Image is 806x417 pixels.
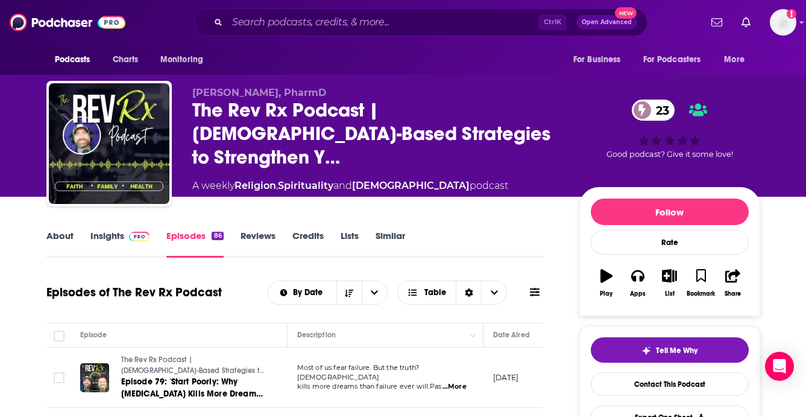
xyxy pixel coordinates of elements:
[687,290,715,298] div: Bookmark
[90,230,150,258] a: InsightsPodchaser Pro
[591,337,749,363] button: tell me why sparkleTell Me Why
[105,48,146,71] a: Charts
[644,100,675,121] span: 23
[622,261,653,305] button: Apps
[376,230,405,258] a: Similar
[493,328,530,342] div: Date Aired
[152,48,219,71] button: open menu
[579,87,760,171] div: 23Good podcast? Give it some love!
[113,51,139,68] span: Charts
[212,232,223,240] div: 86
[606,150,733,159] span: Good podcast? Give it some love!
[707,12,727,33] a: Show notifications dropdown
[653,261,685,305] button: List
[55,51,90,68] span: Podcasts
[466,328,480,343] button: Column Actions
[591,372,749,396] a: Contact This Podcast
[46,285,222,300] h1: Episodes of The Rev Rx Podcast
[716,48,760,71] button: open menu
[297,382,442,390] span: kills more dreams than failure ever will.Pas
[632,100,675,121] a: 23
[770,9,796,36] span: Logged in as BenLaurro
[297,363,420,381] span: Most of us fear failure. But the truth? [DEMOGRAPHIC_DATA]
[192,87,326,98] span: [PERSON_NAME], PharmD
[166,230,223,258] a: Episodes86
[192,179,508,193] div: A weekly podcast
[565,48,636,71] button: open menu
[293,288,327,297] span: By Date
[278,180,333,191] a: Spirituality
[442,382,467,392] span: ...More
[341,230,359,258] a: Lists
[725,290,741,298] div: Share
[121,355,265,385] span: The Rev Rx Podcast | [DEMOGRAPHIC_DATA]-Based Strategies to Strengthen Your Faith, Family, and He...
[724,51,745,68] span: More
[717,261,748,305] button: Share
[643,51,701,68] span: For Podcasters
[615,7,637,19] span: New
[194,8,647,36] div: Search podcasts, credits, & more...
[276,180,278,191] span: ,
[770,9,796,36] img: User Profile
[292,230,324,258] a: Credits
[362,281,387,304] button: open menu
[538,14,567,30] span: Ctrl K
[630,290,646,298] div: Apps
[770,9,796,36] button: Show profile menu
[49,83,169,204] img: The Rev Rx Podcast | Bible-Based Strategies to Strengthen Your Faith, Family, and Health
[268,281,388,305] h2: Choose List sort
[227,13,538,32] input: Search podcasts, credits, & more...
[582,19,632,25] span: Open Advanced
[573,51,621,68] span: For Business
[591,230,749,255] div: Rate
[591,199,749,225] button: Follow
[397,281,508,305] button: Choose View
[641,346,651,355] img: tell me why sparkle
[493,372,519,383] p: [DATE]
[336,281,362,304] button: Sort Direction
[635,48,719,71] button: open menu
[765,352,794,381] div: Open Intercom Messenger
[121,376,266,400] a: Episode 79: 'Start Poorly: Why [MEDICAL_DATA] Kills More Dreams Than Failure Ever Will' with [PER...
[235,180,276,191] a: Religion
[160,51,203,68] span: Monitoring
[665,290,675,298] div: List
[121,355,266,376] a: The Rev Rx Podcast | [DEMOGRAPHIC_DATA]-Based Strategies to Strengthen Your Faith, Family, and He...
[333,180,352,191] span: and
[10,11,125,34] img: Podchaser - Follow, Share and Rate Podcasts
[241,230,275,258] a: Reviews
[787,9,796,19] svg: Add a profile image
[54,372,65,383] span: Toggle select row
[456,281,481,304] div: Sort Direction
[46,48,106,71] button: open menu
[656,346,697,355] span: Tell Me Why
[80,328,107,342] div: Episode
[576,15,637,30] button: Open AdvancedNew
[737,12,755,33] a: Show notifications dropdown
[424,288,446,297] span: Table
[129,232,150,241] img: Podchaser Pro
[600,290,612,298] div: Play
[297,328,336,342] div: Description
[352,180,470,191] a: [DEMOGRAPHIC_DATA]
[591,261,622,305] button: Play
[46,230,74,258] a: About
[685,261,717,305] button: Bookmark
[268,288,336,297] button: open menu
